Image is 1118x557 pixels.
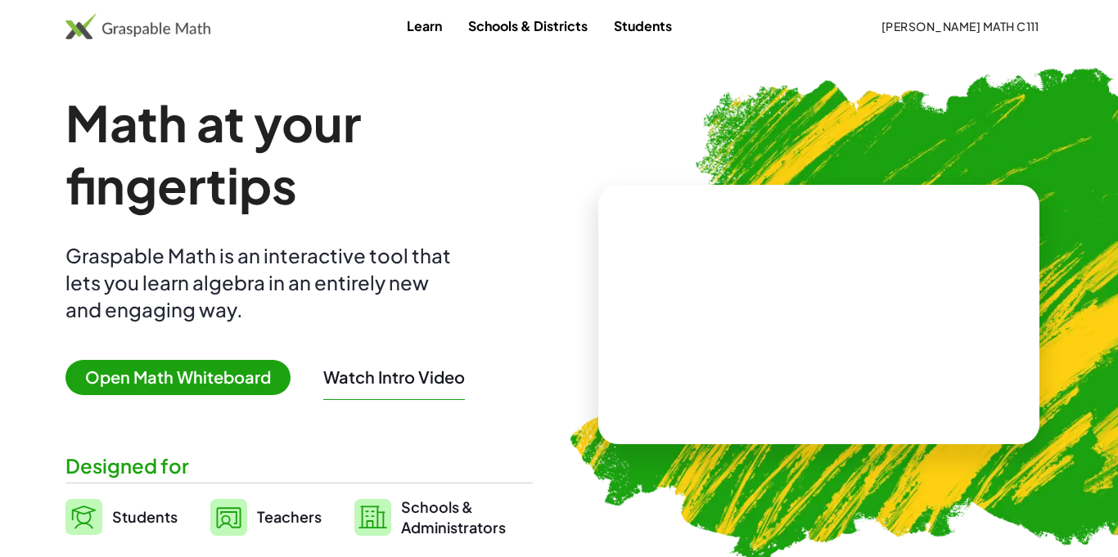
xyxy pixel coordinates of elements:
a: Open Math Whiteboard [65,370,304,387]
button: Watch Intro Video [323,366,465,388]
img: svg%3e [354,499,391,536]
span: Teachers [257,507,322,526]
button: [PERSON_NAME] Math C111 [868,11,1053,41]
a: Learn [394,11,455,41]
video: What is this? This is dynamic math notation. Dynamic math notation plays a central role in how Gr... [696,254,942,376]
a: Teachers [210,496,322,537]
a: Students [601,11,685,41]
span: Students [112,507,178,526]
div: Designed for [65,452,533,479]
a: Schools & Districts [455,11,601,41]
span: [PERSON_NAME] Math C111 [881,19,1039,34]
span: Open Math Whiteboard [65,360,291,395]
h1: Math at your fingertips [65,92,533,216]
a: Students [65,496,178,537]
img: svg%3e [65,499,102,535]
a: Schools &Administrators [354,496,506,537]
img: svg%3e [210,499,247,536]
div: Graspable Math is an interactive tool that lets you learn algebra in an entirely new and engaging... [65,242,458,323]
span: Schools & Administrators [401,496,506,537]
